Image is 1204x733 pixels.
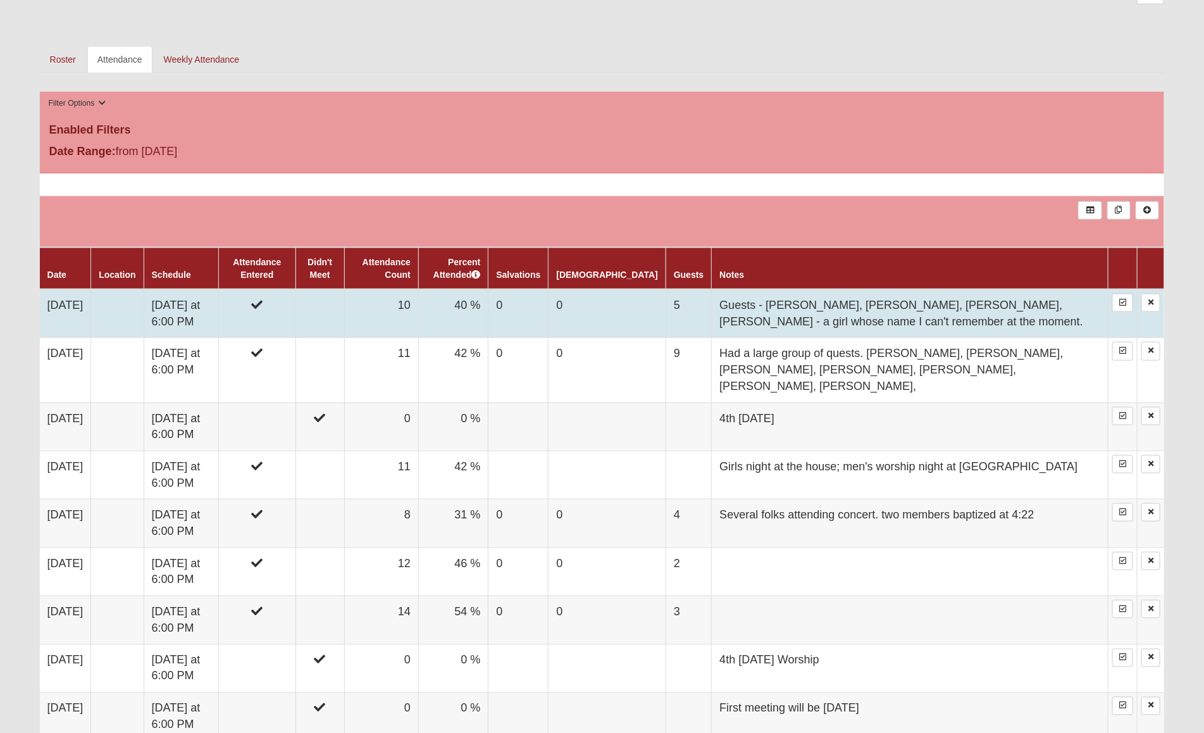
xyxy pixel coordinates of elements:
[344,451,418,499] td: 11
[666,499,711,548] td: 4
[40,289,91,338] td: [DATE]
[45,97,110,110] button: Filter Options
[549,499,666,548] td: 0
[144,403,219,451] td: [DATE] at 6:00 PM
[433,257,481,280] a: Percent Attended
[49,143,116,160] label: Date Range:
[418,403,488,451] td: 0 %
[418,548,488,596] td: 46 %
[1141,342,1160,360] a: Delete
[1136,201,1159,220] a: Alt+N
[1112,503,1133,522] a: Enter Attendance
[666,548,711,596] td: 2
[666,596,711,644] td: 3
[1107,201,1131,220] a: Merge Records into Merge Template
[712,403,1108,451] td: 4th [DATE]
[488,247,549,289] th: Salvations
[1141,600,1160,618] a: Delete
[1141,697,1160,715] a: Delete
[549,247,666,289] th: [DEMOGRAPHIC_DATA]
[344,499,418,548] td: 8
[418,596,488,644] td: 54 %
[40,548,91,596] td: [DATE]
[1141,552,1160,570] a: Delete
[344,548,418,596] td: 12
[418,499,488,548] td: 31 %
[1112,649,1133,667] a: Enter Attendance
[712,451,1108,499] td: Girls night at the house; men's worship night at [GEOGRAPHIC_DATA]
[1112,552,1133,570] a: Enter Attendance
[344,403,418,451] td: 0
[363,257,411,280] a: Attendance Count
[549,548,666,596] td: 0
[712,289,1108,338] td: Guests - [PERSON_NAME], [PERSON_NAME], [PERSON_NAME], [PERSON_NAME] - a girl whose name I can't r...
[40,403,91,451] td: [DATE]
[549,338,666,403] td: 0
[344,596,418,644] td: 14
[1112,342,1133,360] a: Enter Attendance
[488,499,549,548] td: 0
[666,289,711,338] td: 5
[712,338,1108,403] td: Had a large group of quests. [PERSON_NAME], [PERSON_NAME], [PERSON_NAME], [PERSON_NAME], [PERSON_...
[549,596,666,644] td: 0
[47,270,66,280] a: Date
[144,548,219,596] td: [DATE] at 6:00 PM
[666,247,711,289] th: Guests
[344,644,418,692] td: 0
[712,499,1108,548] td: Several folks attending concert. two members baptized at 4:22
[418,644,488,692] td: 0 %
[40,46,86,73] a: Roster
[1141,455,1160,473] a: Delete
[40,499,91,548] td: [DATE]
[144,644,219,692] td: [DATE] at 6:00 PM
[144,451,219,499] td: [DATE] at 6:00 PM
[488,338,549,403] td: 0
[144,499,219,548] td: [DATE] at 6:00 PM
[1112,600,1133,618] a: Enter Attendance
[152,270,191,280] a: Schedule
[488,596,549,644] td: 0
[99,270,135,280] a: Location
[1112,697,1133,715] a: Enter Attendance
[418,289,488,338] td: 40 %
[1078,201,1102,220] a: Export to Excel
[344,338,418,403] td: 11
[40,644,91,692] td: [DATE]
[1141,503,1160,522] a: Delete
[40,338,91,403] td: [DATE]
[40,451,91,499] td: [DATE]
[712,644,1108,692] td: 4th [DATE] Worship
[154,46,250,73] a: Weekly Attendance
[666,338,711,403] td: 9
[418,338,488,403] td: 42 %
[1141,649,1160,667] a: Delete
[488,289,549,338] td: 0
[307,257,332,280] a: Didn't Meet
[488,548,549,596] td: 0
[1112,294,1133,312] a: Enter Attendance
[233,257,281,280] a: Attendance Entered
[144,289,219,338] td: [DATE] at 6:00 PM
[144,596,219,644] td: [DATE] at 6:00 PM
[719,270,744,280] a: Notes
[1112,407,1133,425] a: Enter Attendance
[1141,407,1160,425] a: Delete
[49,123,1155,137] h4: Enabled Filters
[549,289,666,338] td: 0
[344,289,418,338] td: 10
[40,143,415,163] div: from [DATE]
[40,596,91,644] td: [DATE]
[1112,455,1133,473] a: Enter Attendance
[87,46,152,73] a: Attendance
[1141,294,1160,312] a: Delete
[144,338,219,403] td: [DATE] at 6:00 PM
[418,451,488,499] td: 42 %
